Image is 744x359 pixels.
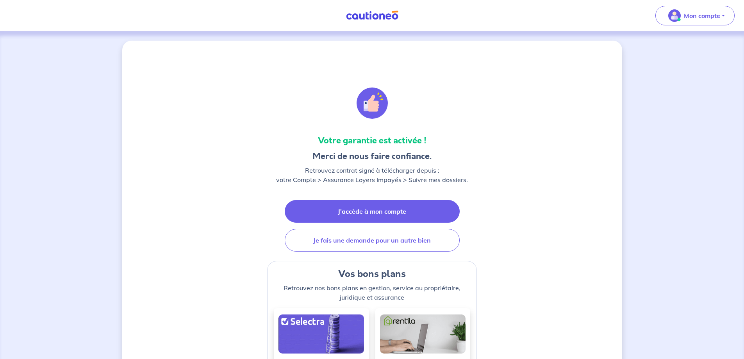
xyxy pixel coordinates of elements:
button: illu_account_valid_menu.svgMon compte [655,6,735,25]
a: J'accède à mon compte [285,200,460,223]
p: Mon compte [684,11,720,20]
img: good-deals-rentila.alt [380,314,466,354]
h3: Merci de nous faire confiance. [276,150,468,163]
img: good-deals-selectra.alt [278,314,364,354]
img: Cautioneo [343,11,401,20]
img: illu_alert_hand.svg [357,88,388,119]
a: Je fais une demande pour un autre bien [285,229,460,252]
strong: Votre garantie est activée ! [318,134,426,146]
p: Retrouvez nos bons plans en gestion, service au propriétaire, juridique et assurance [274,283,471,302]
p: Retrouvez contrat signé à télécharger depuis : votre Compte > Assurance Loyers Impayés > Suivre m... [276,166,468,184]
h4: Vos bons plans [274,268,471,280]
img: illu_account_valid_menu.svg [668,9,681,22]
